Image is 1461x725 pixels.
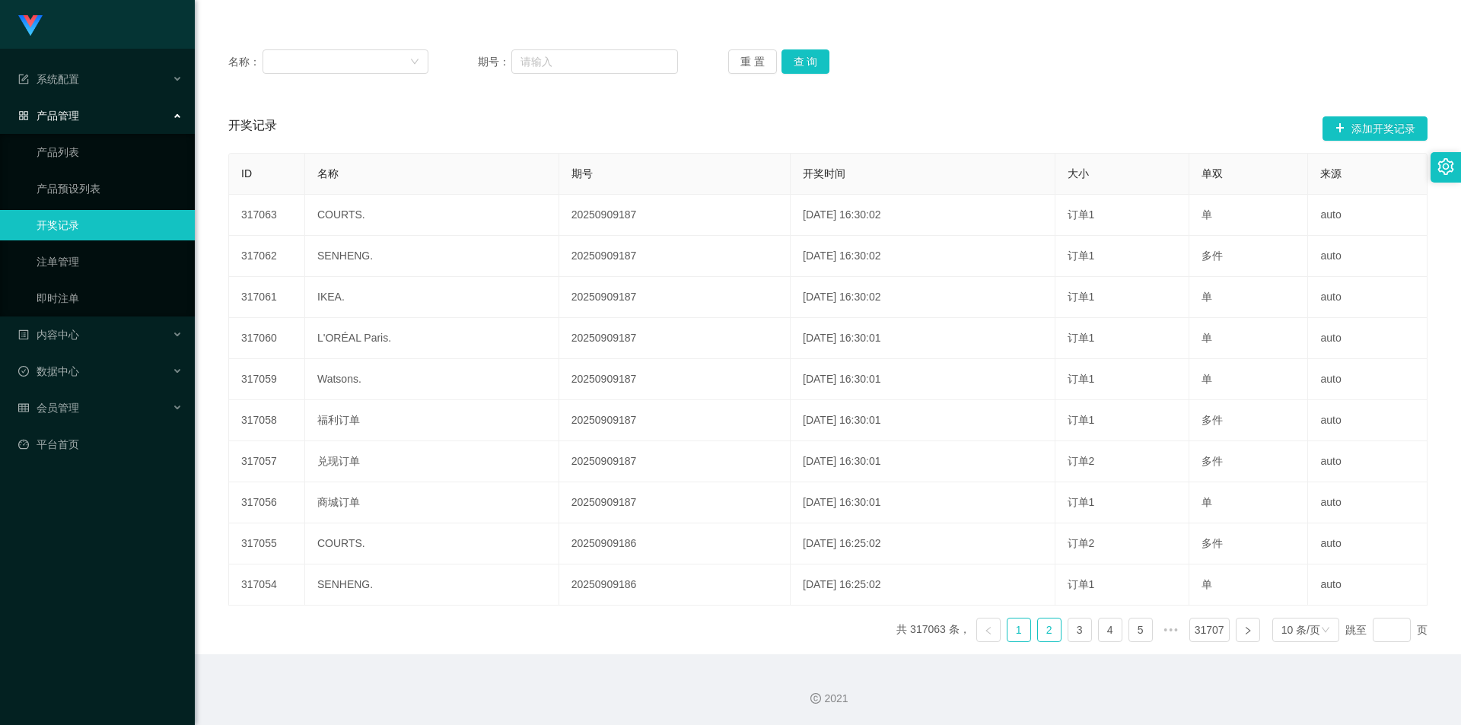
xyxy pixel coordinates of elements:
[305,482,559,523] td: 商城订单
[1202,455,1223,467] span: 多件
[305,523,559,564] td: COURTS.
[1202,373,1212,385] span: 单
[1202,167,1223,180] span: 单双
[305,359,559,400] td: Watsons.
[1437,158,1454,175] i: 图标: setting
[18,73,79,85] span: 系统配置
[1128,618,1153,642] li: 5
[305,236,559,277] td: SENHENG.
[1202,496,1212,508] span: 单
[305,195,559,236] td: COURTS.
[791,277,1055,318] td: [DATE] 16:30:02
[18,329,79,341] span: 内容中心
[1068,291,1095,303] span: 订单1
[1202,208,1212,221] span: 单
[559,441,791,482] td: 20250909187
[1068,578,1095,590] span: 订单1
[559,277,791,318] td: 20250909187
[207,691,1449,707] div: 2021
[976,618,1001,642] li: 上一页
[728,49,777,74] button: 重 置
[1308,277,1428,318] td: auto
[896,618,970,642] li: 共 317063 条，
[229,359,305,400] td: 317059
[1202,537,1223,549] span: 多件
[18,15,43,37] img: logo.9652507e.png
[559,318,791,359] td: 20250909187
[781,49,830,74] button: 查 询
[1037,618,1062,642] li: 2
[1068,496,1095,508] span: 订单1
[229,564,305,606] td: 317054
[791,318,1055,359] td: [DATE] 16:30:01
[1038,618,1061,641] a: 2
[1243,626,1253,635] i: 图标: right
[305,441,559,482] td: 兑现订单
[1068,208,1095,221] span: 订单1
[229,482,305,523] td: 317056
[1098,618,1122,642] li: 4
[511,49,678,74] input: 请输入
[305,277,559,318] td: IKEA.
[1068,455,1095,467] span: 订单2
[18,329,29,340] i: 图标: profile
[37,283,183,313] a: 即时注单
[791,400,1055,441] td: [DATE] 16:30:01
[1202,250,1223,262] span: 多件
[317,167,339,180] span: 名称
[559,523,791,564] td: 20250909186
[37,246,183,277] a: 注单管理
[1321,625,1330,636] i: 图标: down
[791,195,1055,236] td: [DATE] 16:30:02
[18,74,29,84] i: 图标: form
[1068,167,1089,180] span: 大小
[305,318,559,359] td: L'ORÉAL Paris.
[1320,167,1342,180] span: 来源
[984,626,993,635] i: 图标: left
[1189,618,1230,642] li: 31707
[37,137,183,167] a: 产品列表
[1202,291,1212,303] span: 单
[229,400,305,441] td: 317058
[1007,618,1030,641] a: 1
[791,359,1055,400] td: [DATE] 16:30:01
[791,236,1055,277] td: [DATE] 16:30:02
[1202,578,1212,590] span: 单
[229,523,305,564] td: 317055
[478,54,511,70] span: 期号：
[559,236,791,277] td: 20250909187
[229,236,305,277] td: 317062
[559,564,791,606] td: 20250909186
[791,523,1055,564] td: [DATE] 16:25:02
[18,429,183,459] a: 图标: dashboard平台首页
[37,210,183,240] a: 开奖记录
[1308,236,1428,277] td: auto
[18,366,29,377] i: 图标: check-circle-o
[18,402,79,414] span: 会员管理
[1308,523,1428,564] td: auto
[571,167,593,180] span: 期号
[1236,618,1260,642] li: 下一页
[1308,564,1428,606] td: auto
[18,110,79,122] span: 产品管理
[37,173,183,204] a: 产品预设列表
[1068,373,1095,385] span: 订单1
[1308,482,1428,523] td: auto
[1308,359,1428,400] td: auto
[1068,618,1092,642] li: 3
[1202,332,1212,344] span: 单
[1308,318,1428,359] td: auto
[229,277,305,318] td: 317061
[803,167,845,180] span: 开奖时间
[18,365,79,377] span: 数据中心
[1159,618,1183,642] li: 向后 5 页
[1007,618,1031,642] li: 1
[1281,618,1320,641] div: 10 条/页
[1159,618,1183,642] span: •••
[1099,618,1122,641] a: 4
[559,195,791,236] td: 20250909187
[18,402,29,413] i: 图标: table
[229,441,305,482] td: 317057
[791,564,1055,606] td: [DATE] 16:25:02
[1190,618,1229,641] a: 31707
